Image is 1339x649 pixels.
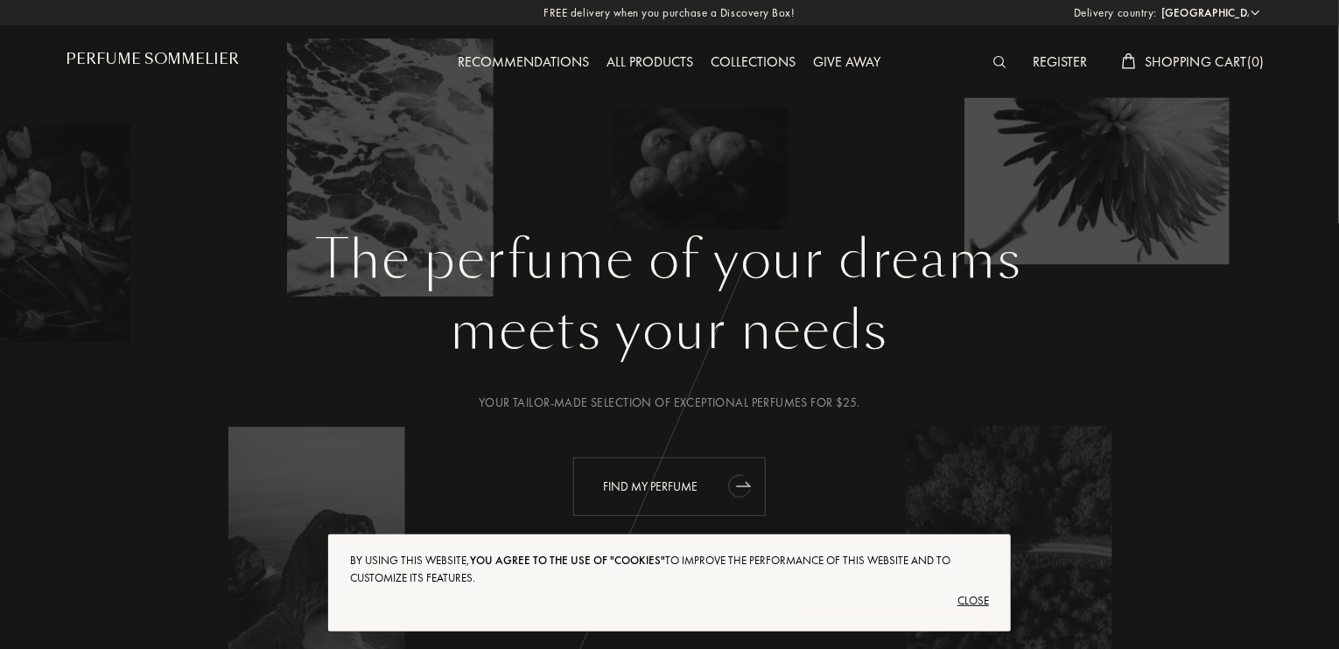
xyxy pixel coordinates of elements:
a: Recommendations [450,52,599,71]
div: animation [723,468,758,503]
img: search_icn_white.svg [993,56,1006,68]
font: you agree to the use of "cookies" [470,553,665,568]
a: Register [1024,52,1096,71]
font: Close [957,593,989,608]
font: Give away [814,52,881,71]
a: Collections [703,52,805,71]
a: Find my perfumeanimation [560,457,779,516]
font: Shopping cart [1145,52,1247,71]
font: ( [1247,52,1251,71]
font: 0 [1251,52,1259,71]
font: FREE delivery when you purchase a Discovery Box! [544,5,796,20]
font: ) [1260,52,1265,71]
a: Perfume Sommelier [66,51,239,74]
font: Perfume Sommelier [66,49,239,69]
font: Collections [712,52,796,71]
font: Your tailor-made selection of exceptional perfumes for $25. [479,394,860,410]
font: Register [1033,52,1087,71]
font: Find my perfume [603,478,698,494]
font: meets your needs [451,294,889,366]
a: All products [599,52,703,71]
font: Delivery country: [1074,5,1157,20]
font: Recommendations [459,52,590,71]
font: All products [607,52,694,71]
a: Give away [805,52,890,71]
img: cart_white.svg [1122,53,1136,69]
font: The perfume of your dreams [317,223,1022,296]
font: By using this website, [350,553,470,568]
